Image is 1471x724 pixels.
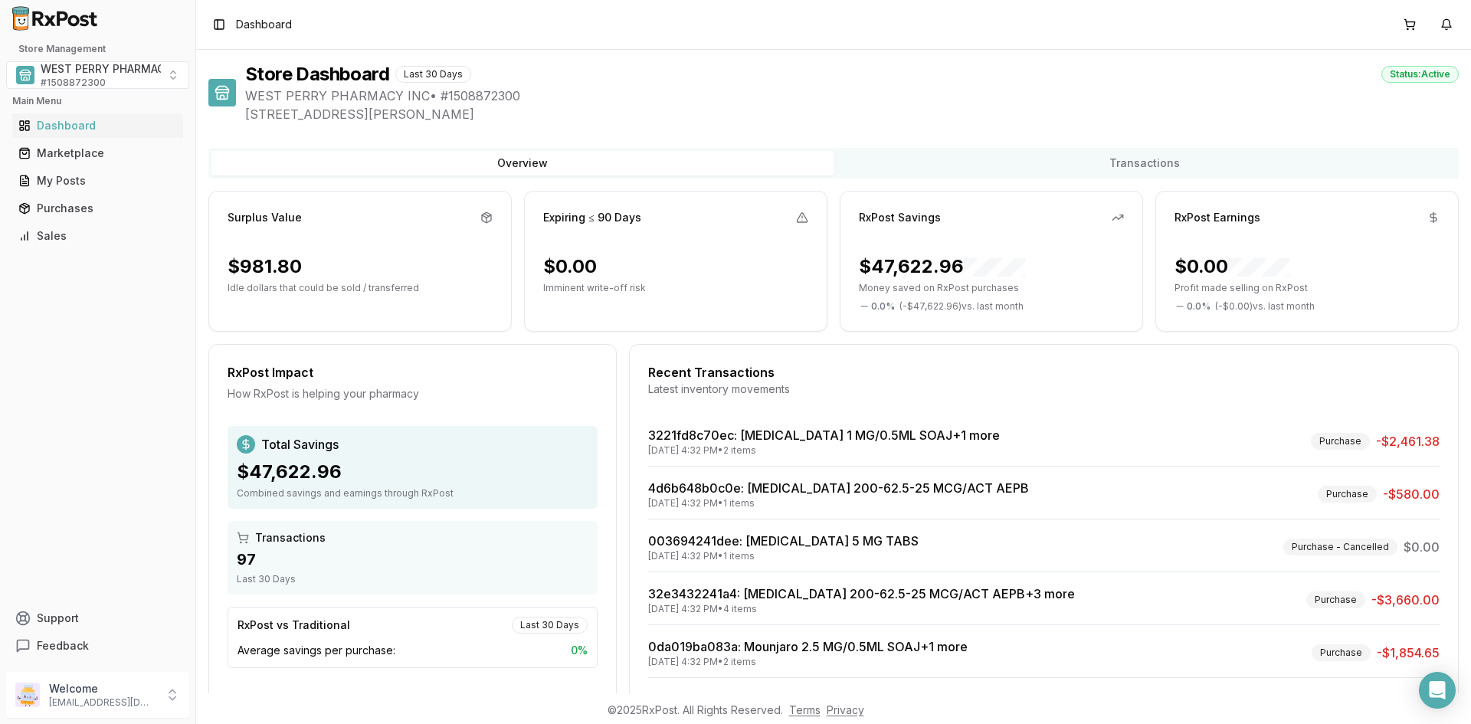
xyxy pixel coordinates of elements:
span: WEST PERRY PHARMACY INC [41,61,195,77]
div: Purchase - Cancelled [1283,539,1397,555]
span: 0 % [571,643,588,658]
div: $47,622.96 [859,254,1025,279]
p: Welcome [49,681,156,696]
div: Combined savings and earnings through RxPost [237,487,588,500]
div: $47,622.96 [237,460,588,484]
button: Support [6,604,189,632]
a: 32e3432241a4: [MEDICAL_DATA] 200-62.5-25 MCG/ACT AEPB+3 more [648,586,1075,601]
div: Surplus Value [228,210,302,225]
div: Latest inventory movements [648,382,1440,397]
div: RxPost Earnings [1175,210,1260,225]
button: My Posts [6,169,189,193]
span: Transactions [255,530,326,545]
button: Overview [211,151,834,175]
p: Money saved on RxPost purchases [859,282,1124,294]
div: Last 30 Days [395,66,471,83]
div: [DATE] 4:32 PM • 2 items [648,444,1000,457]
div: [DATE] 4:32 PM • 1 items [648,550,919,562]
div: Expiring ≤ 90 Days [543,210,641,225]
h2: Store Management [6,43,189,55]
span: ( - $47,622.96 ) vs. last month [899,300,1024,313]
h1: Store Dashboard [245,62,389,87]
div: Status: Active [1381,66,1459,83]
span: 0.0 % [871,300,895,313]
span: -$580.00 [1383,485,1440,503]
p: Profit made selling on RxPost [1175,282,1440,294]
h2: Main Menu [12,95,183,107]
div: $981.80 [228,254,302,279]
div: My Posts [18,173,177,188]
div: Last 30 Days [512,617,588,634]
button: Transactions [834,151,1456,175]
div: [DATE] 4:32 PM • 1 items [648,497,1029,509]
img: User avatar [15,683,40,707]
span: Average savings per purchase: [238,643,395,658]
span: -$1,854.65 [1377,644,1440,662]
a: My Posts [12,167,183,195]
div: Purchase [1318,486,1377,503]
a: Purchases [12,195,183,222]
span: [STREET_ADDRESS][PERSON_NAME] [245,105,1459,123]
div: Recent Transactions [648,363,1440,382]
button: Dashboard [6,113,189,138]
span: $0.00 [1404,538,1440,556]
a: 0da019ba083a: Mounjaro 2.5 MG/0.5ML SOAJ+1 more [648,639,968,654]
button: Purchases [6,196,189,221]
div: How RxPost is helping your pharmacy [228,386,598,401]
a: Privacy [827,703,864,716]
div: RxPost vs Traditional [238,618,350,633]
img: RxPost Logo [6,6,104,31]
span: Total Savings [261,435,339,454]
div: $0.00 [543,254,597,279]
div: Last 30 Days [237,573,588,585]
a: 003694241dee: [MEDICAL_DATA] 5 MG TABS [648,533,919,549]
span: WEST PERRY PHARMACY INC • # 1508872300 [245,87,1459,105]
a: 4d6b648b0c0e: [MEDICAL_DATA] 200-62.5-25 MCG/ACT AEPB [648,480,1029,496]
span: # 1508872300 [41,77,106,89]
div: Marketplace [18,146,177,161]
span: Dashboard [236,17,292,32]
div: Purchase [1306,591,1365,608]
div: RxPost Savings [859,210,941,225]
div: Purchase [1311,433,1370,450]
div: [DATE] 4:32 PM • 2 items [648,656,968,668]
span: -$3,660.00 [1371,591,1440,609]
button: Feedback [6,632,189,660]
a: Terms [789,703,821,716]
div: [DATE] 4:32 PM • 4 items [648,603,1075,615]
span: ( - $0.00 ) vs. last month [1215,300,1315,313]
div: Purchase [1312,644,1371,661]
p: Idle dollars that could be sold / transferred [228,282,493,294]
a: Sales [12,222,183,250]
button: Select a view [6,61,189,89]
button: Marketplace [6,141,189,165]
div: Sales [18,228,177,244]
div: Purchases [18,201,177,216]
a: Marketplace [12,139,183,167]
div: 97 [237,549,588,570]
p: [EMAIL_ADDRESS][DOMAIN_NAME] [49,696,156,709]
span: Feedback [37,638,89,654]
div: Dashboard [18,118,177,133]
span: 0.0 % [1187,300,1211,313]
div: $0.00 [1175,254,1289,279]
a: Dashboard [12,112,183,139]
div: Open Intercom Messenger [1419,672,1456,709]
button: Sales [6,224,189,248]
p: Imminent write-off risk [543,282,808,294]
a: 3221fd8c70ec: [MEDICAL_DATA] 1 MG/0.5ML SOAJ+1 more [648,428,1000,443]
span: -$2,461.38 [1376,432,1440,450]
div: RxPost Impact [228,363,598,382]
nav: breadcrumb [236,17,292,32]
